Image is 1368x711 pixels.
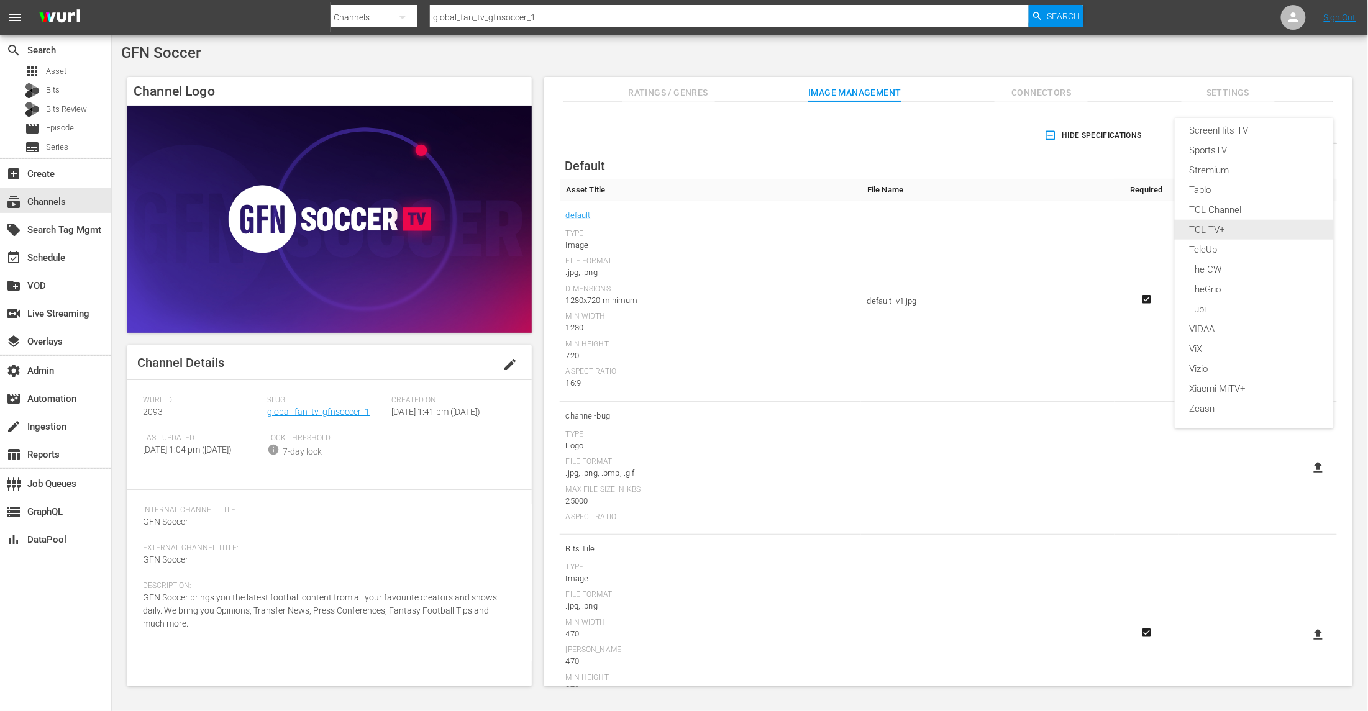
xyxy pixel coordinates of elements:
div: TCL TV+ [1190,220,1319,240]
div: TCL Channel [1190,200,1319,220]
div: Tubi [1190,299,1319,319]
div: TeleUp [1190,240,1319,260]
div: ScreenHits TV [1190,120,1319,140]
div: VIDAA [1190,319,1319,339]
div: The CW [1190,260,1319,279]
div: Xiaomi MiTV+ [1190,379,1319,399]
div: SportsTV [1190,140,1319,160]
div: TheGrio [1190,279,1319,299]
div: Vizio [1190,359,1319,379]
div: ViX [1190,339,1319,359]
div: Stremium [1190,160,1319,180]
div: Tablo [1190,180,1319,200]
div: Zeasn [1190,399,1319,419]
